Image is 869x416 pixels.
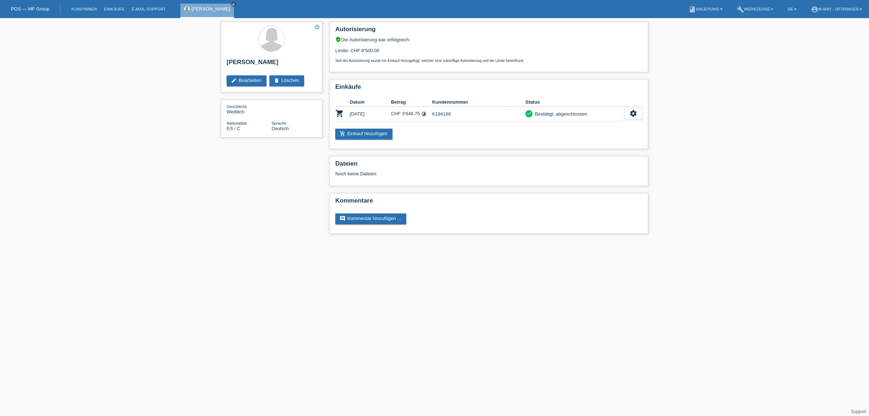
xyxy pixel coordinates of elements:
[314,24,320,31] a: star_border
[335,129,392,140] a: add_shopping_cartEinkauf hinzufügen
[737,6,744,13] i: build
[784,7,800,11] a: DE ▾
[192,6,230,12] a: [PERSON_NAME]
[733,7,777,11] a: buildWerkzeuge ▾
[227,121,247,125] span: Nationalität
[227,126,240,131] span: Spanien / C / 17.06.2017
[227,104,272,115] div: Weiblich
[391,98,432,107] th: Betrag
[685,7,726,11] a: bookAnleitung ▾
[335,37,341,42] i: verified_user
[421,111,427,117] i: 24 Raten
[335,213,406,224] a: commentKommentar hinzufügen ...
[807,7,865,11] a: account_circlem-way - Oftringen ▾
[851,409,866,414] a: Support
[227,75,266,86] a: editBearbeiten
[272,121,286,125] span: Sprache
[533,110,587,118] div: Bestätigt, abgeschlossen
[432,98,525,107] th: Kundennummer
[68,7,100,11] a: Kund*innen
[227,59,316,70] h2: [PERSON_NAME]
[391,107,432,121] td: CHF 3'948.75
[272,126,289,131] span: Deutsch
[525,98,624,107] th: Status
[232,3,235,6] i: close
[335,37,642,42] div: Die Autorisierung war erfolgreich.
[335,83,642,94] h2: Einkäufe
[350,107,391,121] td: [DATE]
[11,6,49,12] a: POS — MF Group
[335,171,557,176] div: Noch keine Dateien
[335,26,642,37] h2: Autorisierung
[227,104,247,109] span: Geschlecht
[335,160,642,171] h2: Dateien
[340,131,345,137] i: add_shopping_cart
[274,78,280,83] i: delete
[350,98,391,107] th: Datum
[526,111,532,116] i: check
[314,24,320,30] i: star_border
[432,107,525,121] td: K194166
[335,59,642,63] p: Seit der Autorisierung wurde ein Einkauf hinzugefügt, welcher eine zukünftige Autorisierung und d...
[335,197,642,208] h2: Kommentare
[100,7,128,11] a: Einkäufe
[335,42,642,63] div: Limite: CHF 8'500.00
[231,78,237,83] i: edit
[128,7,169,11] a: E-Mail Support
[335,109,344,118] i: POSP00026523
[811,6,818,13] i: account_circle
[269,75,304,86] a: deleteLöschen
[629,109,637,117] i: settings
[689,6,696,13] i: book
[231,2,236,7] a: close
[340,216,345,221] i: comment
